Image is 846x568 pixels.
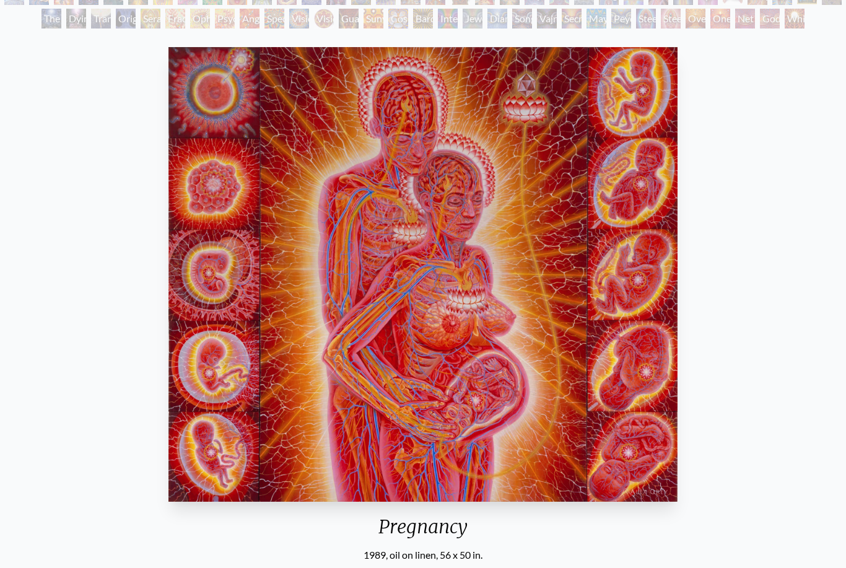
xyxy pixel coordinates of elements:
div: Angel Skin [240,9,259,29]
div: Steeplehead 2 [661,9,681,29]
div: One [710,9,730,29]
img: Pregnancy-1989-Alex-Grey-watermarked.jpg [168,48,678,502]
div: Secret Writing Being [562,9,582,29]
div: Pregnancy [164,516,682,548]
div: Sunyata [364,9,383,29]
div: Spectral Lotus [264,9,284,29]
div: Mayan Being [587,9,606,29]
div: Bardo Being [413,9,433,29]
div: Peyote Being [611,9,631,29]
div: Dying [66,9,86,29]
div: Godself [760,9,780,29]
div: Interbeing [438,9,458,29]
div: Oversoul [686,9,705,29]
div: Guardian of Infinite Vision [339,9,359,29]
div: 1989, oil on linen, 56 x 50 in. [164,548,682,563]
div: Jewel Being [463,9,482,29]
div: Steeplehead 1 [636,9,656,29]
div: Net of Being [735,9,755,29]
div: Ophanic Eyelash [190,9,210,29]
div: The Soul Finds It's Way [41,9,61,29]
div: Seraphic Transport Docking on the Third Eye [141,9,160,29]
div: Vision [PERSON_NAME] [314,9,334,29]
div: Vajra Being [537,9,557,29]
div: White Light [785,9,805,29]
div: Cosmic Elf [388,9,408,29]
div: Diamond Being [487,9,507,29]
div: Psychomicrograph of a Fractal Paisley Cherub Feather Tip [215,9,235,29]
div: Vision Crystal [289,9,309,29]
div: Original Face [116,9,136,29]
div: Fractal Eyes [165,9,185,29]
div: Song of Vajra Being [512,9,532,29]
div: Transfiguration [91,9,111,29]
